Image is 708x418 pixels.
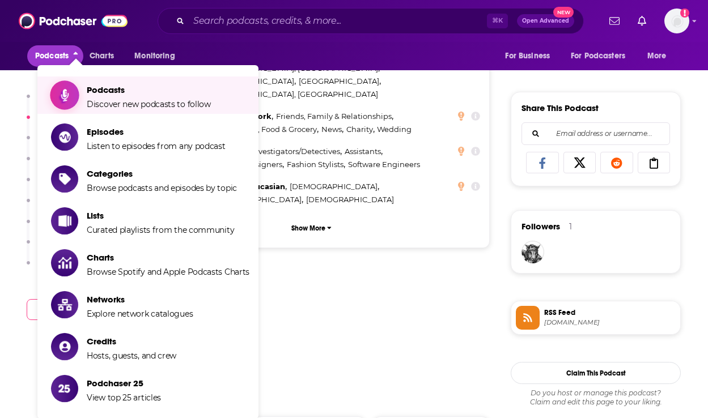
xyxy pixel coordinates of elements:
button: Brand Safety [27,133,91,153]
button: Similar [27,257,67,278]
input: Email address or username... [531,123,660,144]
span: , [287,158,345,171]
a: Show notifications dropdown [633,11,651,31]
img: Hauras [522,241,544,263]
span: Friends, Family & Relationships [276,112,392,121]
button: open menu [126,45,189,67]
a: Share on Facebook [526,152,559,173]
span: ⌘ K [487,14,508,28]
span: [GEOGRAPHIC_DATA] [299,76,379,86]
button: Open AdvancedNew [517,14,574,28]
button: Details [27,237,67,258]
button: open menu [497,45,564,67]
button: Sponsors [27,216,77,237]
span: , [276,110,393,123]
button: open menu [639,45,681,67]
span: Browse Spotify and Apple Podcasts Charts [87,267,249,277]
span: Wedding [377,125,412,134]
span: Do you host or manage this podcast? [511,389,681,398]
span: Followers [522,221,560,232]
span: Software Engineers [348,160,420,169]
button: open menu [563,45,642,67]
button: Show profile menu [664,8,689,33]
svg: Add a profile image [680,8,689,18]
span: Charity [346,125,373,134]
span: RSS Feed [544,308,676,318]
span: Listen to episodes from any podcast [87,141,226,151]
img: User Profile [664,8,689,33]
img: Podchaser - Follow, Share and Rate Podcasts [19,10,128,32]
span: Browse podcasts and episodes by topic [87,183,237,193]
span: Curated playlists from the community [87,225,234,235]
span: For Podcasters [571,48,625,64]
a: Charts [82,45,121,67]
button: Charts [27,195,66,216]
input: Search podcasts, credits, & more... [189,12,487,30]
span: Episodes [87,126,226,137]
a: RSS Feed[DOMAIN_NAME] [516,306,676,330]
span: , [346,123,375,136]
span: Credits [87,336,176,347]
button: Claim This Podcast [511,362,681,384]
span: Networks [87,294,193,305]
span: Podchaser 25 [87,378,161,389]
span: , [345,145,383,158]
a: Show notifications dropdown [605,11,624,31]
span: Monitoring [134,48,175,64]
span: View top 25 articles [87,393,161,403]
span: Fashion Stylists [287,160,344,169]
span: , [321,123,344,136]
h3: Share This Podcast [522,103,599,113]
span: Assistants [345,147,381,156]
h2: Content [133,275,481,286]
span: For Business [505,48,550,64]
span: [DEMOGRAPHIC_DATA] [290,182,378,191]
span: Open Advanced [522,18,569,24]
span: More [647,48,667,64]
span: Investigators/Detectives [251,147,340,156]
button: Social [27,153,65,174]
div: 1 [569,221,572,232]
span: Podcasts [87,84,211,95]
span: Discover new podcasts to follow [87,99,211,109]
span: , [299,75,381,88]
span: News [321,125,342,134]
span: [GEOGRAPHIC_DATA], [GEOGRAPHIC_DATA] [214,89,378,99]
button: Show More [143,217,480,238]
span: Podcasts [35,48,69,64]
button: Contact Podcast [27,299,116,320]
button: Contacts [27,174,77,195]
span: Hosts, guests, and crew [87,351,176,361]
button: Reach & Audience [27,91,116,112]
button: close menu [27,45,83,67]
span: Charts [90,48,114,64]
span: , [251,145,342,158]
span: [GEOGRAPHIC_DATA], [GEOGRAPHIC_DATA] [214,63,378,72]
span: Explore network catalogues [87,309,193,319]
span: Logged in as HughE [664,8,689,33]
p: Show More [291,224,325,232]
span: Categories [87,168,237,179]
a: Share on Reddit [600,152,633,173]
a: Copy Link [638,152,671,173]
button: Content [27,112,73,133]
span: Charts [87,252,249,263]
span: feeds.megaphone.fm [544,318,676,327]
div: Claim and edit this page to your liking. [511,389,681,407]
span: , [290,180,379,193]
div: Search followers [522,122,670,145]
span: [DEMOGRAPHIC_DATA] [306,195,394,204]
span: New [553,7,574,18]
span: Lists [87,210,234,221]
div: Search podcasts, credits, & more... [158,8,584,34]
a: Share on X/Twitter [563,152,596,173]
